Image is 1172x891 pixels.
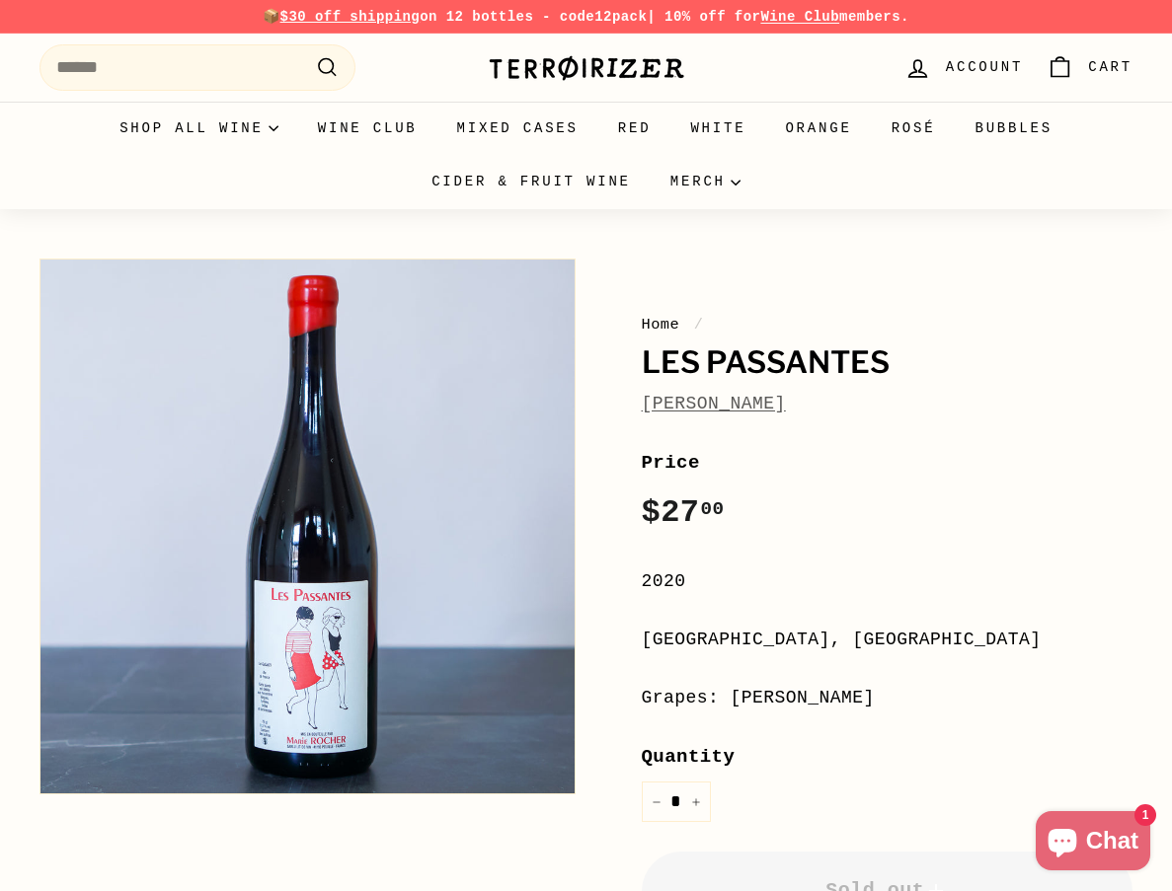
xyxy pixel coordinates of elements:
a: Bubbles [955,102,1071,155]
a: Orange [765,102,871,155]
label: Price [642,448,1133,478]
span: Cart [1088,56,1133,78]
div: Grapes: [PERSON_NAME] [642,684,1133,712]
a: Wine Club [760,9,839,25]
a: Cider & Fruit Wine [412,155,651,208]
input: quantity [642,781,711,822]
a: [PERSON_NAME] [642,394,786,413]
a: Account [893,38,1035,97]
img: Les Passantes [40,260,575,793]
summary: Merch [651,155,760,208]
a: Home [642,316,680,334]
span: / [689,316,709,334]
sup: 00 [700,498,724,520]
label: Quantity [642,742,1133,772]
span: Account [946,56,1023,78]
a: Wine Club [298,102,437,155]
div: [GEOGRAPHIC_DATA], [GEOGRAPHIC_DATA] [642,626,1133,654]
a: White [670,102,765,155]
a: Rosé [872,102,956,155]
span: $27 [642,494,725,531]
button: Increase item quantity by one [681,781,711,822]
a: Red [598,102,671,155]
span: $30 off shipping [280,9,421,25]
a: Cart [1035,38,1144,97]
summary: Shop all wine [100,102,298,155]
nav: breadcrumbs [642,313,1133,336]
div: 2020 [642,567,1133,596]
inbox-online-store-chat: Shopify online store chat [1030,811,1156,875]
strong: 12pack [594,9,647,25]
h1: Les Passantes [642,346,1133,380]
a: Mixed Cases [437,102,598,155]
button: Reduce item quantity by one [642,781,671,822]
p: 📦 on 12 bottles - code | 10% off for members. [39,6,1133,28]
